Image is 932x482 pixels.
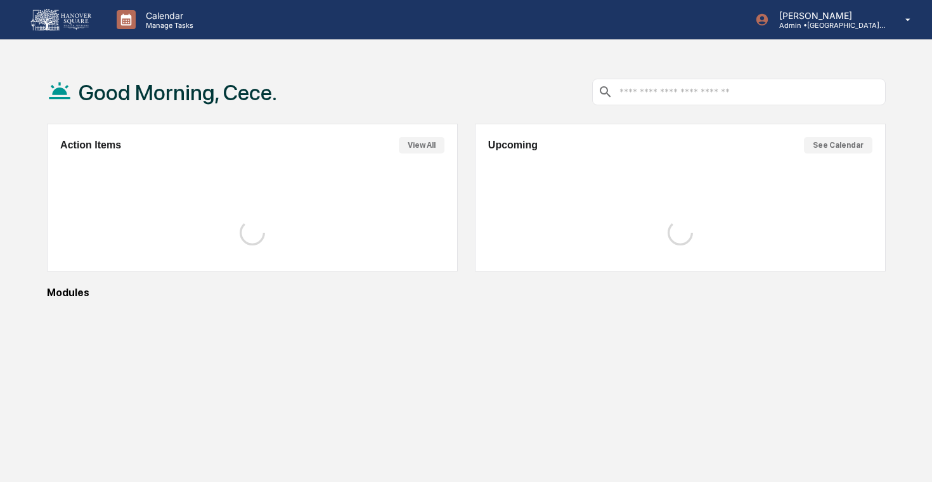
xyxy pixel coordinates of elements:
[769,21,887,30] p: Admin • [GEOGRAPHIC_DATA] Wealth Advisors
[47,287,886,299] div: Modules
[488,140,538,151] h2: Upcoming
[804,137,872,153] button: See Calendar
[79,80,277,105] h1: Good Morning, Cece.
[769,10,887,21] p: [PERSON_NAME]
[399,137,444,153] button: View All
[136,21,200,30] p: Manage Tasks
[30,9,91,30] img: logo
[136,10,200,21] p: Calendar
[60,140,121,151] h2: Action Items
